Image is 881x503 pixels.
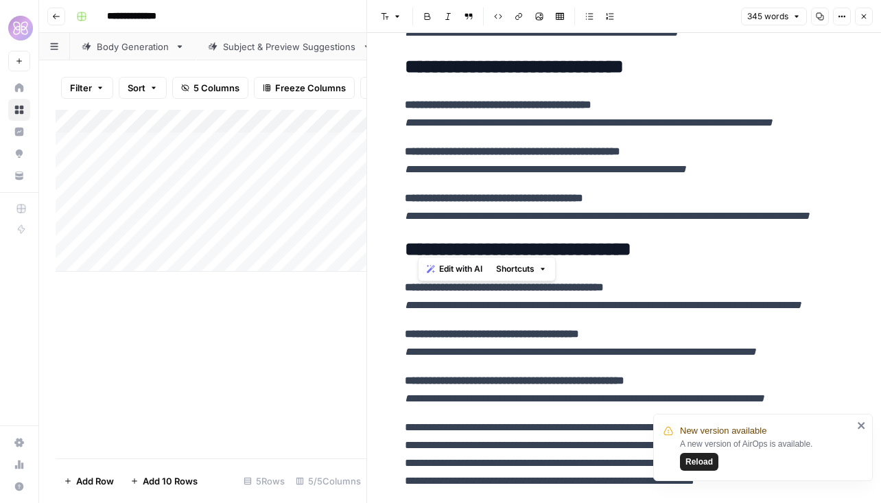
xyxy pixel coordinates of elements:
[223,40,357,54] div: Subject & Preview Suggestions
[172,77,248,99] button: 5 Columns
[8,454,30,476] a: Usage
[275,81,346,95] span: Freeze Columns
[122,470,206,492] button: Add 10 Rows
[8,165,30,187] a: Your Data
[290,470,366,492] div: 5/5 Columns
[128,81,145,95] span: Sort
[8,16,33,40] img: HoneyLove Logo
[196,33,384,60] a: Subject & Preview Suggestions
[8,143,30,165] a: Opportunities
[8,121,30,143] a: Insights
[747,10,788,23] span: 345 words
[119,77,167,99] button: Sort
[680,453,718,471] button: Reload
[8,77,30,99] a: Home
[8,432,30,454] a: Settings
[143,474,198,488] span: Add 10 Rows
[70,81,92,95] span: Filter
[8,476,30,498] button: Help + Support
[56,470,122,492] button: Add Row
[254,77,355,99] button: Freeze Columns
[680,424,766,438] span: New version available
[496,263,535,275] span: Shortcuts
[8,11,30,45] button: Workspace: HoneyLove
[491,260,552,278] button: Shortcuts
[193,81,239,95] span: 5 Columns
[857,420,867,431] button: close
[741,8,807,25] button: 345 words
[70,33,196,60] a: Body Generation
[97,40,169,54] div: Body Generation
[439,263,482,275] span: Edit with AI
[238,470,290,492] div: 5 Rows
[421,260,488,278] button: Edit with AI
[680,438,853,471] div: A new version of AirOps is available.
[76,474,114,488] span: Add Row
[685,456,713,468] span: Reload
[8,99,30,121] a: Browse
[61,77,113,99] button: Filter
